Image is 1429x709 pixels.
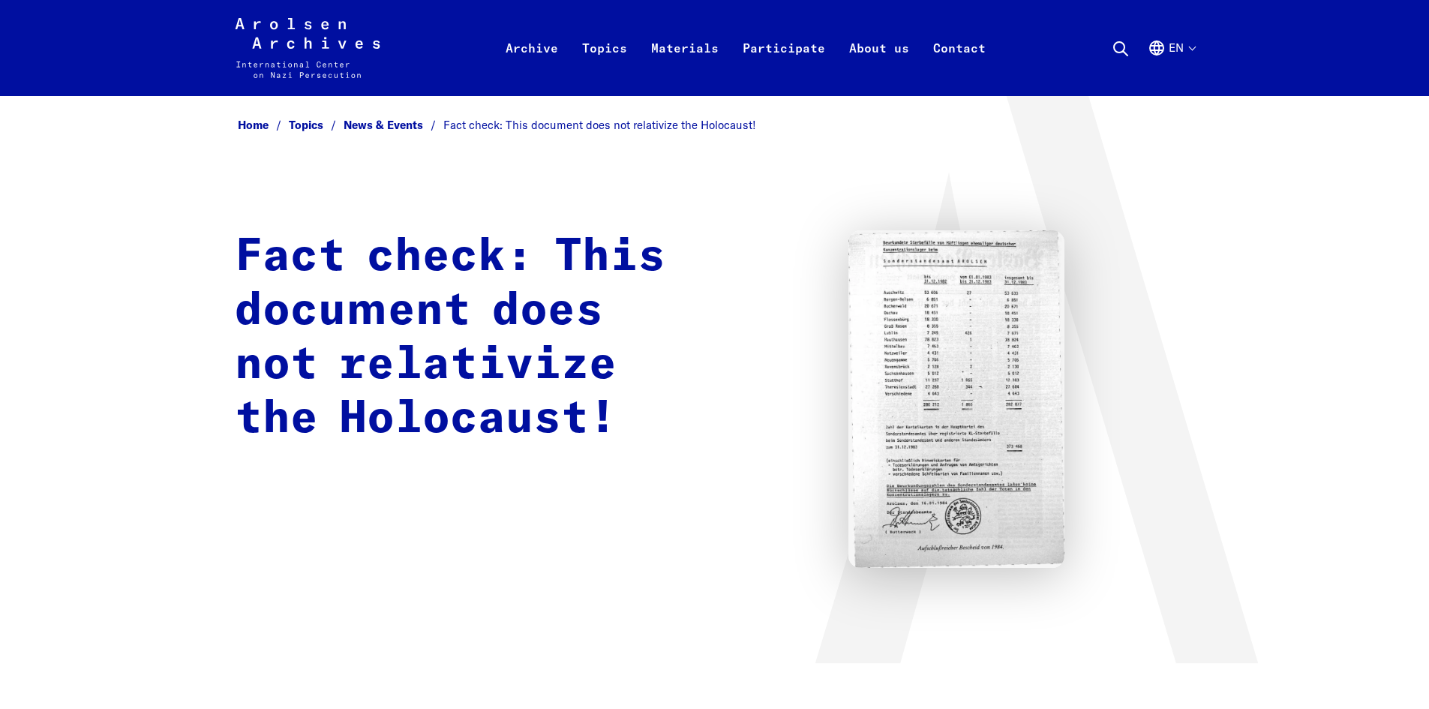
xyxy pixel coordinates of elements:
a: Home [238,118,289,132]
nav: Primary [494,18,998,78]
nav: Breadcrumb [235,114,1195,137]
a: Materials [639,36,731,96]
img: Faktencheck: Dieses Dokument relativiert nicht den Holocaust! [848,230,1065,568]
a: Contact [921,36,998,96]
a: About us [837,36,921,96]
a: Topics [289,118,344,132]
a: Participate [731,36,837,96]
button: English, language selection [1148,39,1195,93]
a: Topics [570,36,639,96]
h1: Fact check: This document does not relativize the Holocaust! [235,230,689,446]
a: News & Events [344,118,443,132]
a: Archive [494,36,570,96]
span: Fact check: This document does not relativize the Holocaust! [443,118,756,132]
